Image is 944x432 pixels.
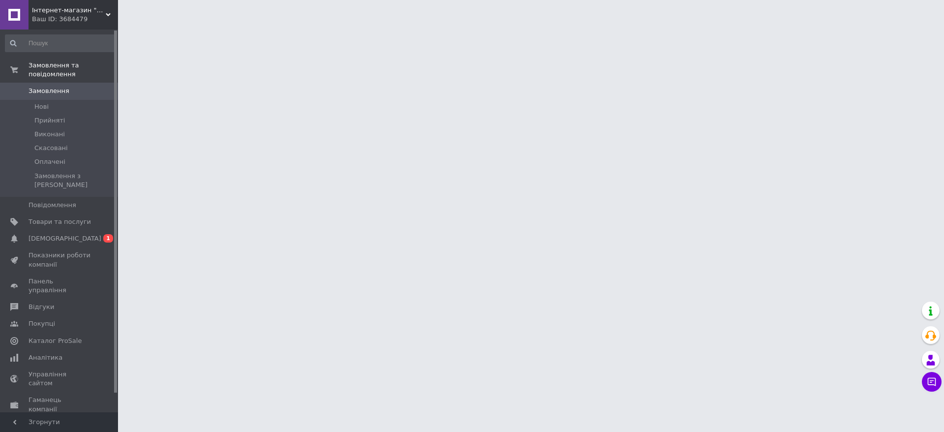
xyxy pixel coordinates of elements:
[32,6,106,15] span: Інтернет-магазин "Глобус"
[32,15,118,24] div: Ваш ID: 3684479
[34,144,68,153] span: Скасовані
[103,234,113,243] span: 1
[34,130,65,139] span: Виконані
[29,337,82,345] span: Каталог ProSale
[34,102,49,111] span: Нові
[34,157,65,166] span: Оплачені
[29,234,101,243] span: [DEMOGRAPHIC_DATA]
[29,370,91,388] span: Управління сайтом
[29,303,54,311] span: Відгуки
[29,277,91,295] span: Панель управління
[29,319,55,328] span: Покупці
[29,353,62,362] span: Аналітика
[34,172,115,189] span: Замовлення з [PERSON_NAME]
[922,372,942,392] button: Чат з покупцем
[29,201,76,210] span: Повідомлення
[5,34,116,52] input: Пошук
[29,217,91,226] span: Товари та послуги
[34,116,65,125] span: Прийняті
[29,396,91,413] span: Гаманець компанії
[29,87,69,95] span: Замовлення
[29,251,91,269] span: Показники роботи компанії
[29,61,118,79] span: Замовлення та повідомлення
